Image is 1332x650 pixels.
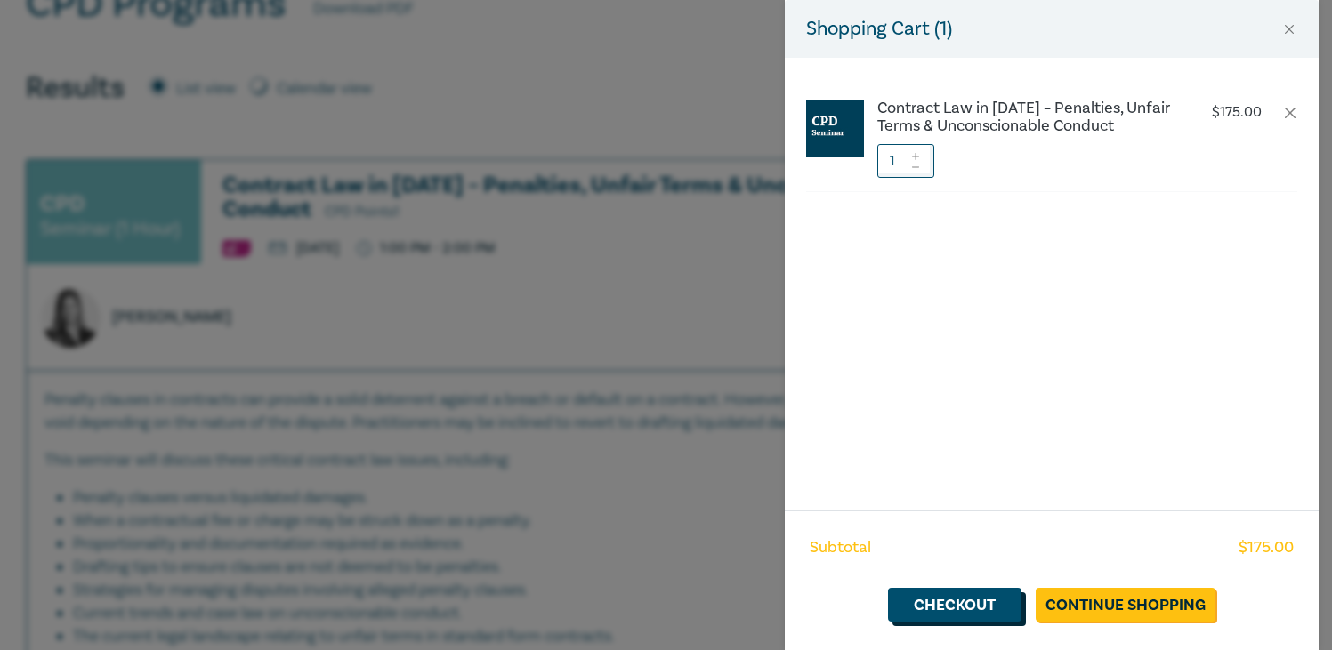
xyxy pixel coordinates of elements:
[1036,588,1215,622] a: Continue Shopping
[806,100,864,157] img: CPD%20Seminar.jpg
[877,100,1173,135] a: Contract Law in [DATE] – Penalties, Unfair Terms & Unconscionable Conduct
[810,536,871,559] span: Subtotal
[888,588,1021,622] a: Checkout
[1212,104,1262,121] p: $ 175.00
[877,144,934,178] input: 1
[806,14,952,44] h5: Shopping Cart ( 1 )
[1239,536,1294,559] span: $ 175.00
[1281,21,1297,37] button: Close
